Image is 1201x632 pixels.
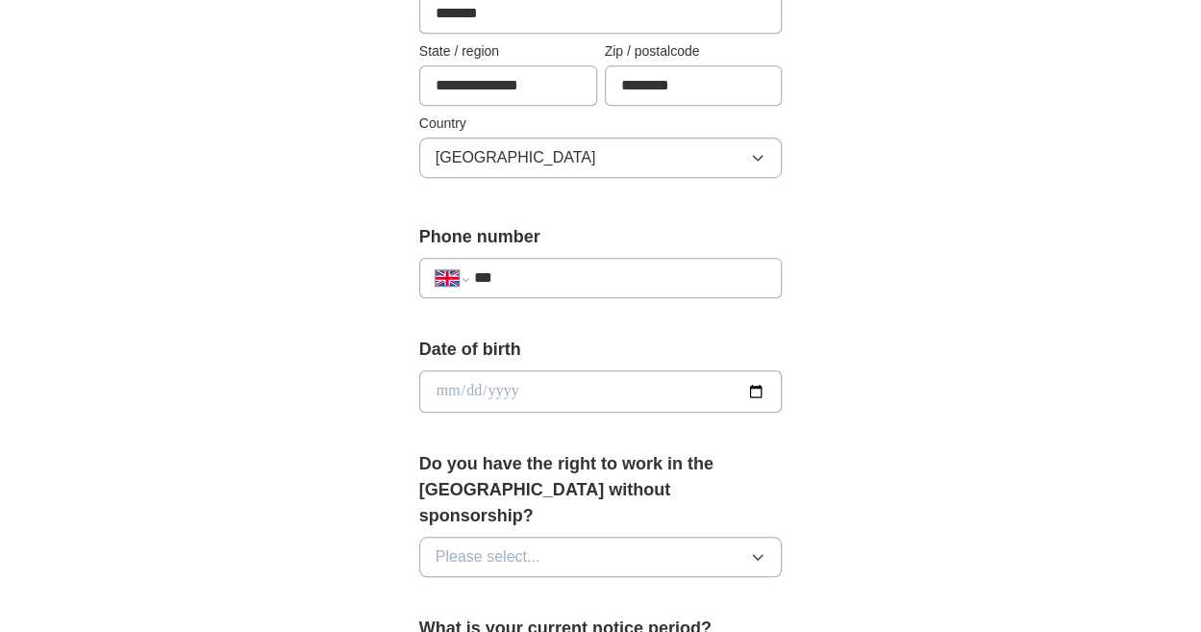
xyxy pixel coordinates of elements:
[419,537,783,577] button: Please select...
[419,337,783,363] label: Date of birth
[436,545,540,569] span: Please select...
[419,41,597,62] label: State / region
[436,146,596,169] span: [GEOGRAPHIC_DATA]
[419,451,783,529] label: Do you have the right to work in the [GEOGRAPHIC_DATA] without sponsorship?
[419,138,783,178] button: [GEOGRAPHIC_DATA]
[419,114,783,134] label: Country
[605,41,783,62] label: Zip / postalcode
[419,224,783,250] label: Phone number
